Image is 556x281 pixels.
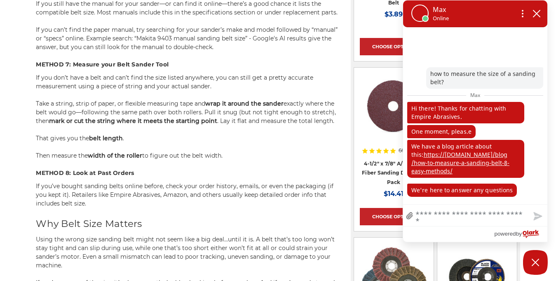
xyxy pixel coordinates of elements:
[36,100,205,107] span: Take a string, strip of paper, or flexible measuring tape and
[362,161,425,185] a: 4-1/2" x 7/8" A/O Resin Fiber Sanding Discs - 25 Pack
[433,5,449,14] p: Max
[36,169,134,177] b: METHOD 8: Look at Past Orders
[36,182,333,207] span: If you’ve bought sanding belts online before, check your order history, emails, or even the packa...
[516,229,522,239] span: by
[89,135,123,142] b: belt length
[407,184,517,197] p: We're here to answer any questions
[530,7,543,20] button: close chatbox
[407,102,524,123] p: Hi there! Thanks for chatting with Empire Abrasives.
[515,7,530,21] button: Open chat options menu
[527,207,547,226] button: Send message
[36,100,336,125] span: exactly where the belt would go—following the same path over both rollers. Pull it snug (but not ...
[433,14,449,22] p: Online
[36,236,335,269] span: Using the wrong size sanding belt might not seem like a big deal…until it is. A belt that’s too l...
[36,135,89,142] span: That gives you the
[360,73,427,139] img: 4.5 inch resin fiber disc
[360,73,428,142] a: 4.5 inch resin fiber disc
[360,38,428,55] a: Choose Options
[88,152,142,159] b: width of the roller
[205,100,284,107] b: wrap it around the sander
[411,151,509,175] a: https://[DOMAIN_NAME]/blog/how-to-measure-a-sanding-belt-8-easy-methods/
[403,206,416,226] a: file upload
[49,117,217,125] b: mark or cut the string where it meets the starting point
[360,208,428,225] a: Choose Options
[36,218,142,229] span: Why Belt Size Matters
[385,10,403,18] span: $3.89
[407,140,524,178] p: We have a blog article about this:
[36,26,338,51] span: If you can’t find the paper manual, try searching for your sander’s make and model followed by “m...
[494,229,516,239] span: powered
[142,152,223,159] span: to figure out the belt width.
[36,61,169,68] b: METHOD 7: Measure your Belt Sander Tool
[123,135,124,142] span: .
[407,125,476,138] p: One moment, pleas.e
[384,190,404,198] span: $14.41
[466,90,484,100] span: Max
[494,227,547,242] a: Powered by Olark
[403,27,547,204] div: chat
[36,74,313,90] span: If you don’t have a belt and can’t find the size listed anywhere, you can still get a pretty accu...
[523,250,548,275] button: Close Chatbox
[399,148,426,153] span: 66 Reviews
[426,67,543,89] p: how to measure the size of a sanding belt?
[217,117,334,125] span: . Lay it flat and measure the total length.
[36,152,88,159] span: Then measure the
